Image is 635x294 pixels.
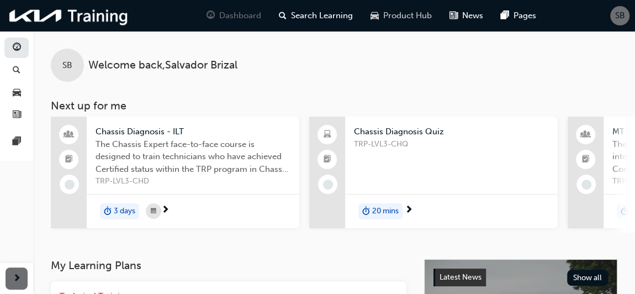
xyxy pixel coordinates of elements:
span: The Chassis Expert face-to-face course is designed to train technicians who have achieved Certifi... [96,138,290,176]
span: Product Hub [383,9,432,22]
h3: Next up for me [33,99,635,112]
span: news-icon [13,111,21,120]
span: guage-icon [13,43,21,53]
span: duration-icon [362,204,370,219]
span: news-icon [449,9,458,23]
span: Chassis Diagnosis Quiz [354,125,549,138]
span: people-icon [582,128,590,142]
span: Pages [514,9,536,22]
span: car-icon [371,9,379,23]
span: 20 mins [372,205,399,218]
button: Show all [567,270,608,286]
a: search-iconSearch Learning [270,4,362,27]
span: people-icon [65,128,73,142]
span: TRP-LVL3-CHQ [354,138,549,151]
span: booktick-icon [582,153,590,167]
span: SB [615,9,625,22]
span: News [462,9,483,22]
span: pages-icon [13,137,21,147]
span: search-icon [13,66,20,76]
img: kia-training [6,4,133,27]
span: SB [62,59,72,72]
span: next-icon [13,272,21,286]
span: learningRecordVerb_NONE-icon [65,180,75,190]
a: Chassis Diagnosis - ILTThe Chassis Expert face-to-face course is designed to train technicians wh... [51,117,299,228]
span: Search Learning [291,9,353,22]
h3: My Learning Plans [51,259,406,272]
span: Dashboard [219,9,261,22]
span: pages-icon [501,9,509,23]
span: TRP-LVL3-CHD [96,175,290,188]
button: SB [610,6,629,25]
span: guage-icon [207,9,215,23]
span: 3 days [114,205,135,218]
a: car-iconProduct Hub [362,4,441,27]
span: booktick-icon [324,153,331,167]
span: learningRecordVerb_NONE-icon [323,180,333,190]
a: guage-iconDashboard [198,4,270,27]
span: car-icon [13,88,21,98]
span: search-icon [279,9,287,23]
a: Latest NewsShow all [433,269,608,286]
a: pages-iconPages [492,4,545,27]
span: duration-icon [621,204,628,219]
span: next-icon [161,206,170,216]
span: booktick-icon [65,153,73,167]
span: learningRecordVerb_NONE-icon [581,180,591,190]
span: Latest News [440,272,481,282]
span: Chassis Diagnosis - ILT [96,125,290,138]
a: news-iconNews [441,4,492,27]
span: next-icon [405,206,413,216]
span: Welcome back , Salvador Brizal [88,59,237,72]
span: laptop-icon [324,128,331,142]
a: Chassis Diagnosis QuizTRP-LVL3-CHQduration-icon20 mins [309,117,558,228]
span: duration-icon [104,204,112,219]
span: calendar-icon [151,204,156,218]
